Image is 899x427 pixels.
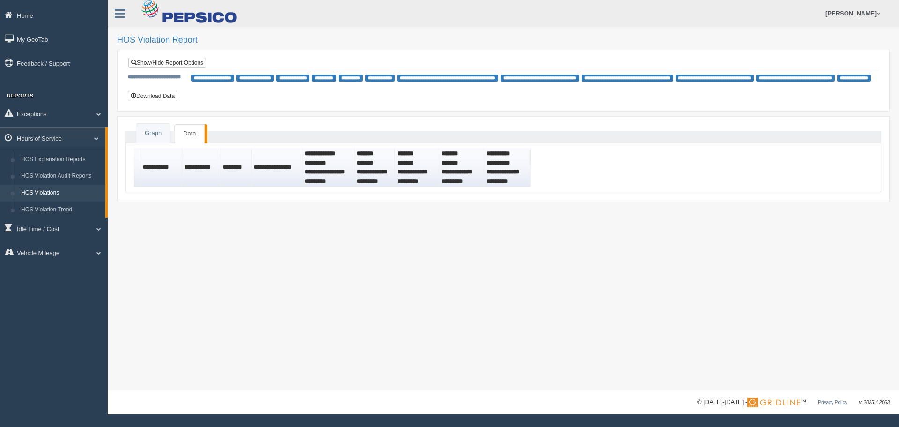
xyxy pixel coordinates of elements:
[17,202,105,218] a: HOS Violation Trend
[175,124,204,143] a: Data
[17,168,105,185] a: HOS Violation Audit Reports
[859,400,890,405] span: v. 2025.4.2063
[747,398,800,407] img: Gridline
[17,151,105,168] a: HOS Explanation Reports
[697,397,890,407] div: © [DATE]-[DATE] - ™
[117,36,890,45] h2: HOS Violation Report
[17,185,105,202] a: HOS Violations
[818,400,847,405] a: Privacy Policy
[128,91,177,101] button: Download Data
[128,58,206,68] a: Show/Hide Report Options
[136,124,170,143] a: Graph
